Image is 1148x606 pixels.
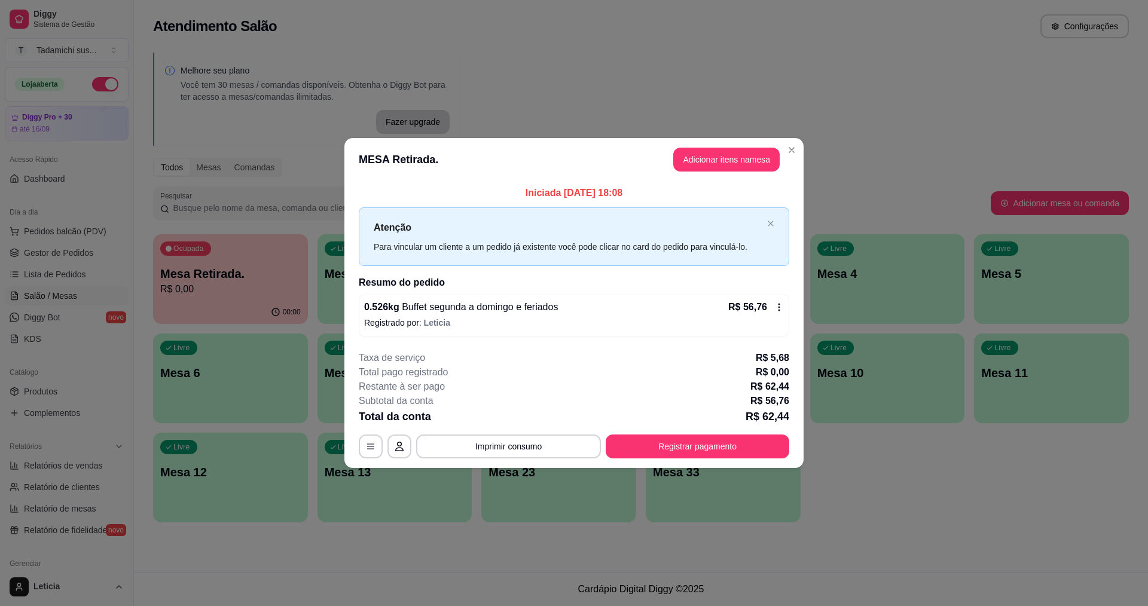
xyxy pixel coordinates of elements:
p: Total pago registrado [359,365,448,379]
p: Restante à ser pago [359,379,445,394]
header: MESA Retirada. [344,138,804,181]
p: Iniciada [DATE] 18:08 [359,186,789,200]
p: R$ 62,44 [750,379,789,394]
button: close [767,220,774,228]
button: Adicionar itens namesa [673,148,780,172]
div: Para vincular um cliente a um pedido já existente você pode clicar no card do pedido para vinculá... [374,240,762,253]
span: close [767,220,774,227]
p: Subtotal da conta [359,394,433,408]
p: Total da conta [359,408,431,425]
p: Registrado por: [364,317,784,329]
span: Buffet segunda a domingo e feriados [399,302,558,312]
h2: Resumo do pedido [359,276,789,290]
p: Taxa de serviço [359,351,425,365]
button: Imprimir consumo [416,434,601,458]
p: R$ 56,76 [750,394,789,408]
p: Atenção [374,220,762,235]
p: R$ 62,44 [746,408,789,425]
p: R$ 0,00 [756,365,789,379]
button: Close [782,140,801,160]
p: 0.526 kg [364,300,558,314]
button: Registrar pagamento [606,434,789,458]
span: Leticia [424,318,450,328]
p: R$ 56,76 [728,300,767,314]
p: R$ 5,68 [756,351,789,365]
